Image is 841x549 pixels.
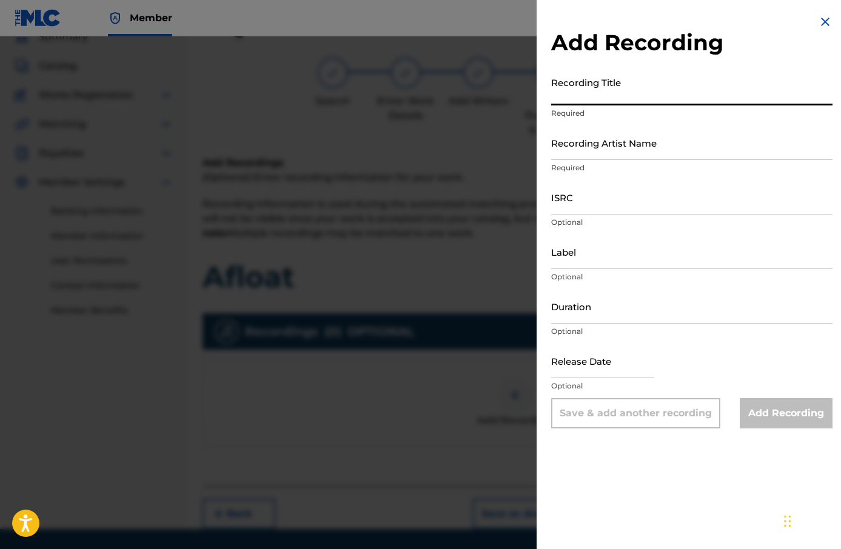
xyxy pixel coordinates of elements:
[551,381,833,391] p: Optional
[551,108,833,119] p: Required
[551,217,833,228] p: Optional
[784,503,791,539] div: Drag
[551,29,833,56] h2: Add Recording
[551,326,833,337] p: Optional
[551,162,833,173] p: Required
[108,11,122,25] img: Top Rightsholder
[130,11,172,25] span: Member
[15,9,61,27] img: MLC Logo
[551,271,833,282] p: Optional
[780,491,841,549] iframe: Chat Widget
